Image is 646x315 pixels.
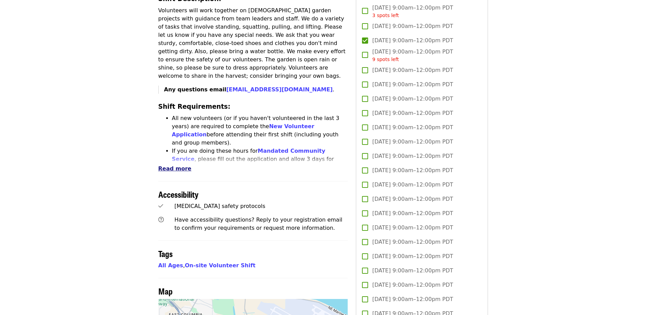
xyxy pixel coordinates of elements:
a: New Volunteer Application [172,123,314,138]
span: [DATE] 9:00am–12:00pm PDT [372,95,453,103]
span: Read more [158,165,191,172]
span: Tags [158,247,173,259]
span: 9 spots left [372,57,399,62]
span: [DATE] 9:00am–12:00pm PDT [372,181,453,189]
span: [DATE] 9:00am–12:00pm PDT [372,209,453,217]
a: On-site Volunteer Shift [185,262,255,269]
i: check icon [158,203,163,209]
p: Volunteers will work together on [DEMOGRAPHIC_DATA] garden projects with guidance from team leade... [158,6,348,80]
span: Map [158,285,173,297]
span: [DATE] 9:00am–12:00pm PDT [372,152,453,160]
a: All Ages [158,262,183,269]
span: [DATE] 9:00am–12:00pm PDT [372,295,453,303]
span: [DATE] 9:00am–12:00pm PDT [372,80,453,89]
span: [DATE] 9:00am–12:00pm PDT [372,238,453,246]
li: All new volunteers (or if you haven't volunteered in the last 3 years) are required to complete t... [172,114,348,147]
span: [DATE] 9:00am–12:00pm PDT [372,36,453,45]
span: [DATE] 9:00am–12:00pm PDT [372,224,453,232]
div: [MEDICAL_DATA] safety protocols [174,202,348,210]
span: [DATE] 9:00am–12:00pm PDT [372,109,453,117]
span: [DATE] 9:00am–12:00pm PDT [372,166,453,175]
span: [DATE] 9:00am–12:00pm PDT [372,4,453,19]
span: [DATE] 9:00am–12:00pm PDT [372,195,453,203]
button: Read more [158,165,191,173]
span: [DATE] 9:00am–12:00pm PDT [372,123,453,132]
span: Accessibility [158,188,199,200]
strong: Shift Requirements: [158,103,231,110]
span: [DATE] 9:00am–12:00pm PDT [372,22,453,30]
i: question-circle icon [158,216,164,223]
span: [DATE] 9:00am–12:00pm PDT [372,138,453,146]
span: 3 spots left [372,13,399,18]
span: [DATE] 9:00am–12:00pm PDT [372,281,453,289]
strong: Any questions email [164,86,333,93]
li: If you are doing these hours for , please fill out the application and allow 3 days for approval.... [172,147,348,180]
a: [EMAIL_ADDRESS][DOMAIN_NAME] [226,86,332,93]
span: [DATE] 9:00am–12:00pm PDT [372,267,453,275]
span: [DATE] 9:00am–12:00pm PDT [372,252,453,260]
span: [DATE] 9:00am–12:00pm PDT [372,66,453,74]
span: , [158,262,185,269]
span: Have accessibility questions? Reply to your registration email to confirm your requirements or re... [174,216,342,231]
span: [DATE] 9:00am–12:00pm PDT [372,48,453,63]
p: . [164,86,348,94]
